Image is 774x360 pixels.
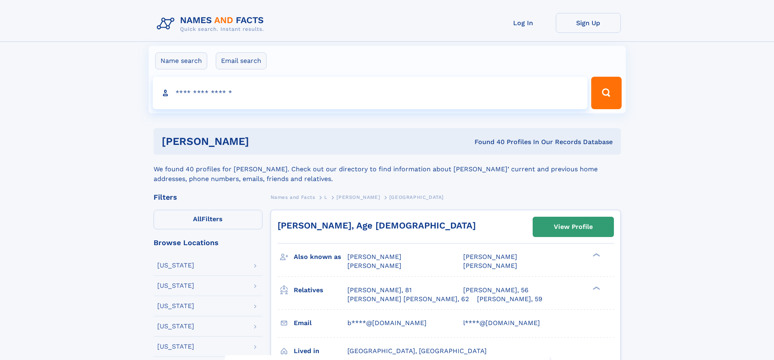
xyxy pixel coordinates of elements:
[157,303,194,309] div: [US_STATE]
[271,192,315,202] a: Names and Facts
[155,52,207,69] label: Name search
[336,194,380,200] span: [PERSON_NAME]
[389,194,444,200] span: [GEOGRAPHIC_DATA]
[556,13,621,33] a: Sign Up
[153,77,588,109] input: search input
[154,239,262,246] div: Browse Locations
[362,138,613,147] div: Found 40 Profiles In Our Records Database
[491,13,556,33] a: Log In
[154,210,262,229] label: Filters
[324,192,327,202] a: L
[193,215,202,223] span: All
[154,13,271,35] img: Logo Names and Facts
[162,136,362,147] h1: [PERSON_NAME]
[463,286,529,295] a: [PERSON_NAME], 56
[477,295,542,304] a: [PERSON_NAME], 59
[157,262,194,269] div: [US_STATE]
[324,194,327,200] span: L
[591,77,621,109] button: Search Button
[154,194,262,201] div: Filters
[463,262,517,269] span: [PERSON_NAME]
[533,217,614,237] a: View Profile
[347,295,469,304] a: [PERSON_NAME] [PERSON_NAME], 62
[294,344,347,358] h3: Lived in
[157,323,194,330] div: [US_STATE]
[294,250,347,264] h3: Also known as
[216,52,267,69] label: Email search
[278,220,476,231] a: [PERSON_NAME], Age [DEMOGRAPHIC_DATA]
[347,347,487,355] span: [GEOGRAPHIC_DATA], [GEOGRAPHIC_DATA]
[347,262,401,269] span: [PERSON_NAME]
[591,285,601,291] div: ❯
[154,155,621,184] div: We found 40 profiles for [PERSON_NAME]. Check out our directory to find information about [PERSON...
[157,343,194,350] div: [US_STATE]
[336,192,380,202] a: [PERSON_NAME]
[591,252,601,258] div: ❯
[294,283,347,297] h3: Relatives
[294,316,347,330] h3: Email
[463,253,517,261] span: [PERSON_NAME]
[347,286,412,295] a: [PERSON_NAME], 81
[347,253,401,261] span: [PERSON_NAME]
[157,282,194,289] div: [US_STATE]
[554,218,593,236] div: View Profile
